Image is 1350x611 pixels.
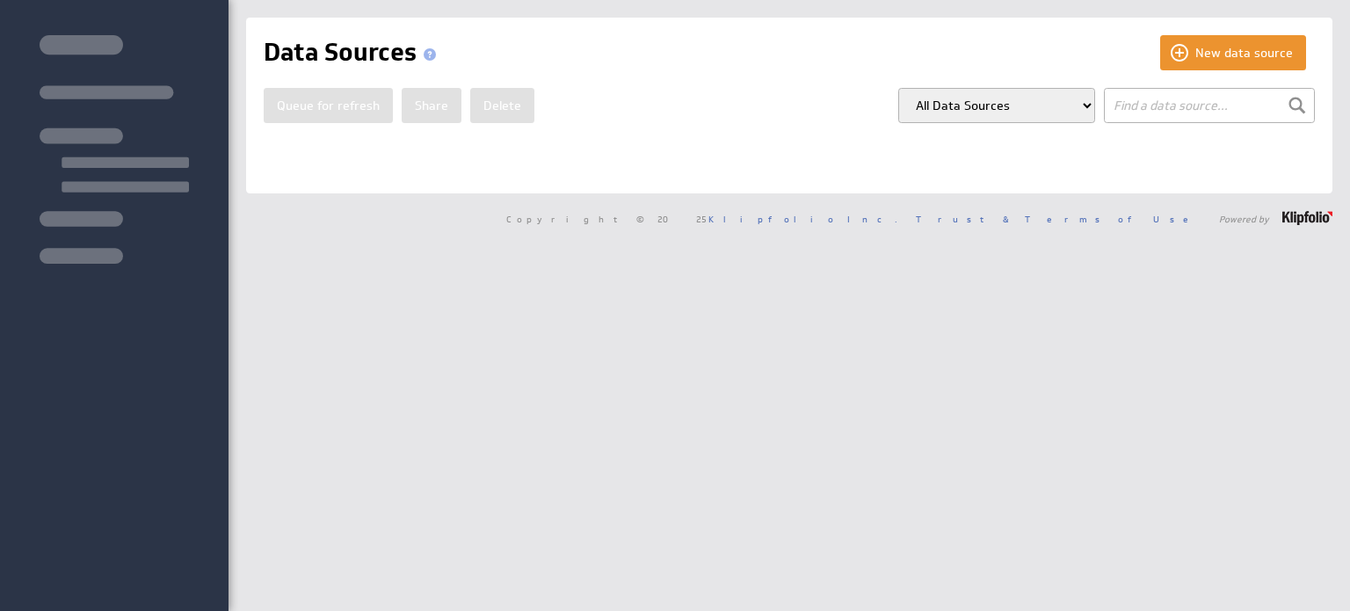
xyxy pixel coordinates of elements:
[1219,215,1269,223] span: Powered by
[1160,35,1306,70] button: New data source
[264,88,393,123] button: Queue for refresh
[916,213,1201,225] a: Trust & Terms of Use
[506,215,897,223] span: Copyright © 2025
[402,88,461,123] button: Share
[1282,211,1332,225] img: logo-footer.png
[264,35,443,70] h1: Data Sources
[40,35,189,264] img: skeleton-sidenav.svg
[1104,88,1315,123] input: Find a data source...
[470,88,534,123] button: Delete
[708,213,897,225] a: Klipfolio Inc.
